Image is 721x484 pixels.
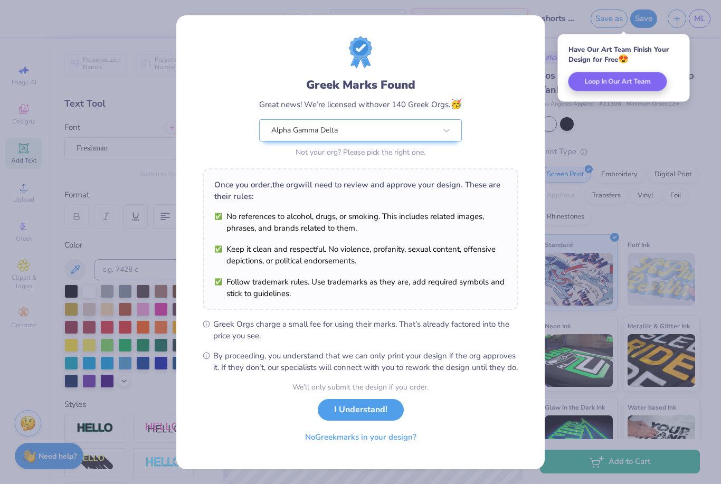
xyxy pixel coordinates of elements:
[214,179,507,202] div: Once you order, the org will need to review and approve your design. These are their rules:
[213,318,518,341] span: Greek Orgs charge a small fee for using their marks. That’s already factored into the price you see.
[214,243,507,267] li: Keep it clean and respectful. No violence, profanity, sexual content, offensive depictions, or po...
[259,147,462,158] div: Not your org? Please pick the right one.
[450,98,462,110] span: 🥳
[296,426,425,448] button: NoGreekmarks in your design?
[214,276,507,299] li: Follow trademark rules. Use trademarks as they are, add required symbols and stick to guidelines.
[213,350,518,373] span: By proceeding, you understand that we can only print your design if the org approves it. If they ...
[214,211,507,234] li: No references to alcohol, drugs, or smoking. This includes related images, phrases, and brands re...
[259,77,462,93] div: Greek Marks Found
[618,53,629,65] span: 😍
[292,382,429,393] div: We’ll only submit the design if you order.
[568,45,679,64] div: Have Our Art Team Finish Your Design for Free
[318,399,404,421] button: I Understand!
[259,97,462,111] div: Great news! We’re licensed with over 140 Greek Orgs.
[568,72,667,91] button: Loop In Our Art Team
[349,36,372,68] img: license-marks-badge.png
